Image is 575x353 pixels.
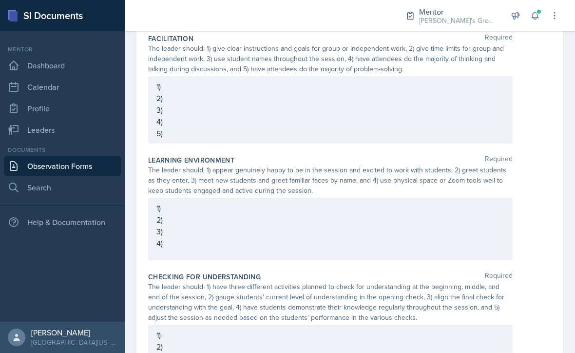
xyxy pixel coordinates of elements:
div: Mentor [419,6,497,18]
div: [GEOGRAPHIC_DATA][US_STATE] in [GEOGRAPHIC_DATA] [31,337,117,347]
a: Search [4,178,121,197]
p: 2) [156,214,504,226]
div: Help & Documentation [4,212,121,232]
a: Dashboard [4,56,121,75]
a: Observation Forms [4,156,121,176]
a: Leaders [4,120,121,140]
label: Learning Environment [148,155,234,165]
p: 1) [156,81,504,92]
div: Mentor [4,45,121,54]
p: 3) [156,226,504,237]
p: 2) [156,341,504,353]
div: The leader should: 1) give clear instructions and goals for group or independent work, 2) give ti... [148,43,513,74]
span: Required [485,155,513,165]
label: Facilitation [148,34,193,43]
span: Required [485,272,513,282]
div: The leader should: 1) have three different activities planned to check for understanding at the b... [148,282,513,323]
p: 2) [156,92,504,104]
div: [PERSON_NAME] [31,328,117,337]
p: 1) [156,329,504,341]
a: Calendar [4,77,121,97]
div: [PERSON_NAME]'s Group / Fall 2025 [419,16,497,26]
p: 3) [156,104,504,116]
label: Checking for Understanding [148,272,261,282]
span: Required [485,34,513,43]
div: Documents [4,145,121,154]
p: 4) [156,237,504,249]
p: 1) [156,202,504,214]
div: The leader should: 1) appear genuinely happy to be in the session and excited to work with studen... [148,165,513,196]
p: 4) [156,116,504,127]
p: 5) [156,127,504,139]
a: Profile [4,99,121,118]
